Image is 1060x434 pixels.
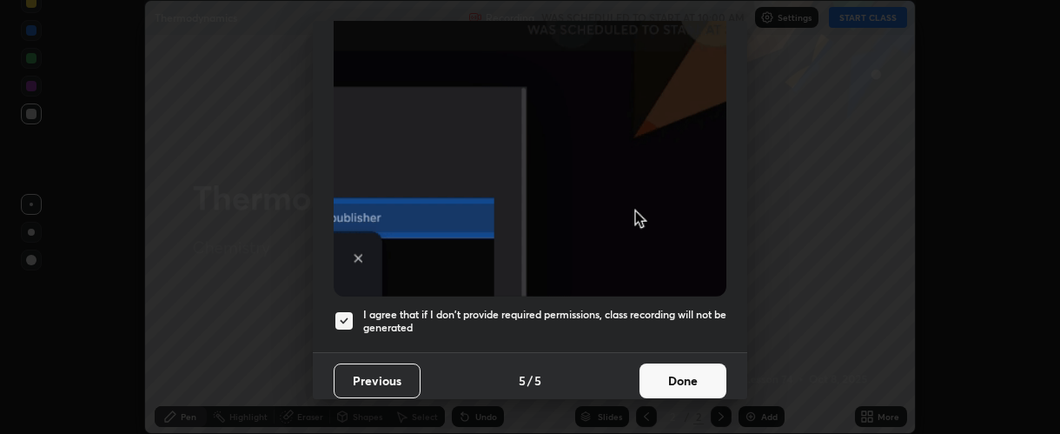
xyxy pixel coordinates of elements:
h4: 5 [519,371,526,390]
h4: / [527,371,533,390]
button: Done [639,364,726,398]
h5: I agree that if I don't provide required permissions, class recording will not be generated [363,308,726,335]
h4: 5 [534,371,541,390]
button: Previous [334,364,421,398]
